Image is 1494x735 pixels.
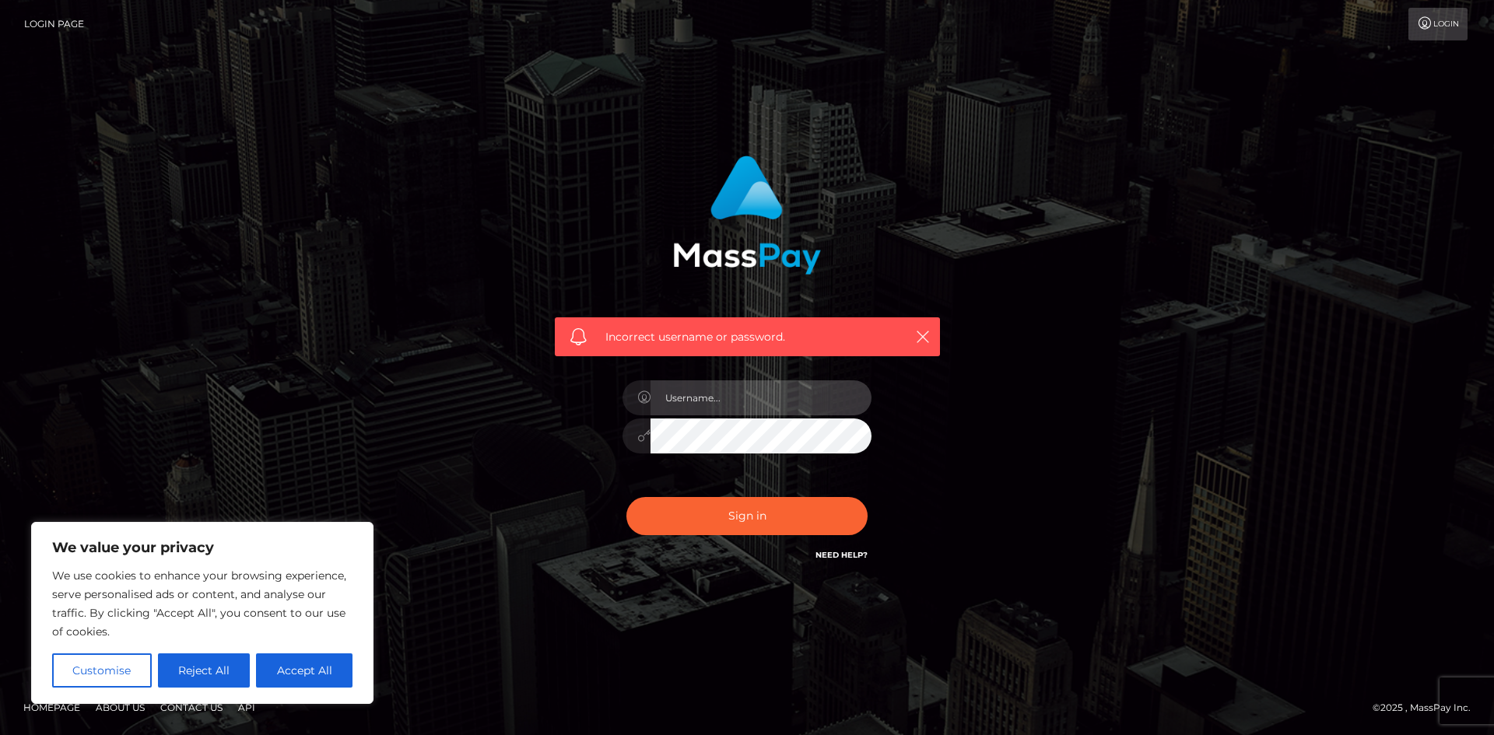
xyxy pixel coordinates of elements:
[673,156,821,275] img: MassPay Login
[815,550,868,560] a: Need Help?
[651,380,871,415] input: Username...
[52,538,352,557] p: We value your privacy
[24,8,84,40] a: Login Page
[158,653,251,688] button: Reject All
[52,566,352,641] p: We use cookies to enhance your browsing experience, serve personalised ads or content, and analys...
[1408,8,1468,40] a: Login
[52,653,152,688] button: Customise
[1373,699,1482,716] div: © 2025 , MassPay Inc.
[154,695,229,719] a: Contact Us
[232,695,261,719] a: API
[626,497,868,535] button: Sign in
[31,522,373,704] div: We value your privacy
[605,329,889,345] span: Incorrect username or password.
[17,695,86,719] a: Homepage
[256,653,352,688] button: Accept All
[89,695,151,719] a: About Us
